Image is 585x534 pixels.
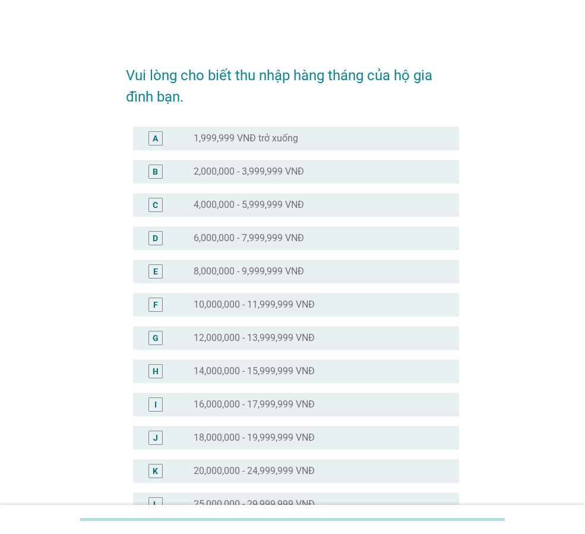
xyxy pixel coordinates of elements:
div: L [153,498,158,510]
div: B [153,165,158,178]
div: I [154,398,157,410]
div: A [153,132,158,144]
label: 20,000,000 - 24,999,999 VNĐ [194,465,315,477]
label: 25,000,000 - 29,999,999 VNĐ [194,498,315,510]
div: C [153,198,158,211]
label: 10,000,000 - 11,999,999 VNĐ [194,299,315,311]
label: 12,000,000 - 13,999,999 VNĐ [194,332,315,344]
label: 16,000,000 - 17,999,999 VNĐ [194,399,315,410]
label: 14,000,000 - 15,999,999 VNĐ [194,365,315,377]
div: K [153,465,158,477]
div: G [153,331,159,344]
label: 4,000,000 - 5,999,999 VNĐ [194,199,304,211]
label: 2,000,000 - 3,999,999 VNĐ [194,166,304,178]
div: J [153,431,158,444]
div: D [153,232,158,244]
label: 8,000,000 - 9,999,999 VNĐ [194,266,304,277]
div: E [153,265,158,277]
label: 6,000,000 - 7,999,999 VNĐ [194,232,304,244]
label: 18,000,000 - 19,999,999 VNĐ [194,432,315,444]
label: 1,999,999 VNĐ trở xuống [194,132,298,144]
h2: Vui lòng cho biết thu nhập hàng tháng của hộ gia đình bạn. [126,53,459,108]
div: F [153,298,158,311]
div: H [153,365,159,377]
